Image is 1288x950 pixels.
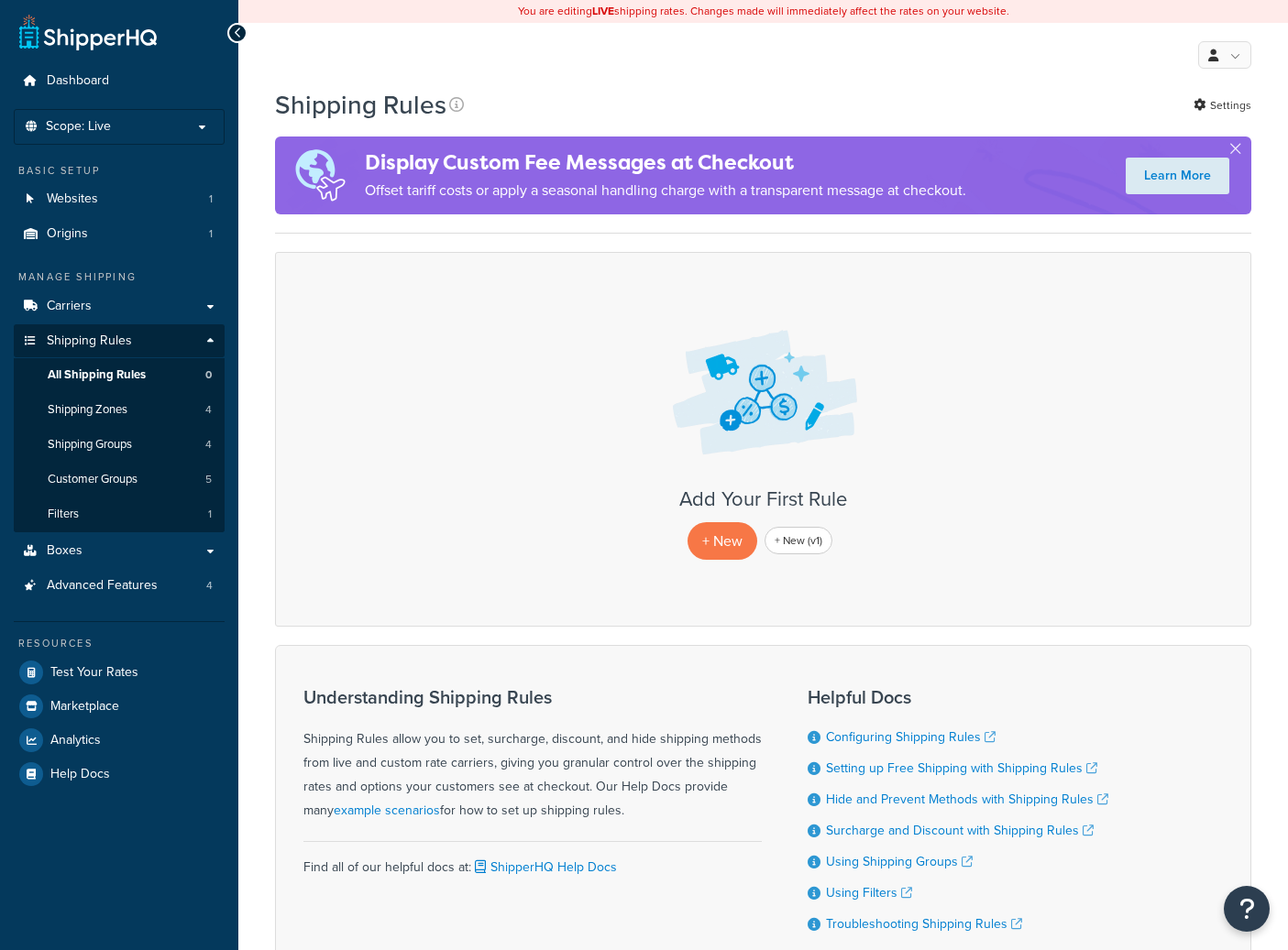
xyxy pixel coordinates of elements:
[209,226,213,242] span: 1
[14,463,225,497] li: Customer Groups
[47,299,92,314] span: Carriers
[14,428,225,462] li: Shipping Groups
[46,119,111,135] span: Scope: Live
[826,852,973,871] a: Using Shipping Groups
[14,64,225,98] a: Dashboard
[1126,158,1229,194] a: Learn More
[14,393,225,427] a: Shipping Zones 4
[275,87,446,123] h1: Shipping Rules
[205,437,212,453] span: 4
[47,578,158,594] span: Advanced Features
[206,578,213,594] span: 4
[1194,93,1251,118] a: Settings
[14,217,225,251] li: Origins
[14,690,225,723] a: Marketplace
[471,857,617,877] a: ShipperHQ Help Docs
[303,687,762,707] h3: Understanding Shipping Rules
[826,727,996,747] a: Configuring Shipping Rules
[14,569,225,603] a: Advanced Features 4
[14,163,225,179] div: Basic Setup
[48,402,127,418] span: Shipping Zones
[19,14,157,50] a: ShipperHQ Home
[826,914,1022,934] a: Troubleshooting Shipping Rules
[50,733,101,748] span: Analytics
[14,428,225,462] a: Shipping Groups 4
[205,402,212,418] span: 4
[14,324,225,533] li: Shipping Rules
[688,522,757,560] p: + New
[14,724,225,757] a: Analytics
[14,182,225,216] li: Websites
[334,801,440,820] a: example scenarios
[303,841,762,879] div: Find all of our helpful docs at:
[47,333,132,349] span: Shipping Rules
[14,217,225,251] a: Origins 1
[765,527,832,554] a: + New (v1)
[826,759,1097,778] a: Setting up Free Shipping with Shipping Rules
[14,497,225,531] a: Filters 1
[294,488,1232,510] h3: Add Your First Rule
[14,269,225,285] div: Manage Shipping
[365,178,966,203] p: Offset tariff costs or apply a seasonal handling charge with a transparent message at checkout.
[14,182,225,216] a: Websites 1
[808,687,1108,707] h3: Helpful Docs
[14,393,225,427] li: Shipping Zones
[48,507,79,522] span: Filters
[826,821,1094,840] a: Surcharge and Discount with Shipping Rules
[14,569,225,603] li: Advanced Features
[48,437,132,453] span: Shipping Groups
[826,790,1108,809] a: Hide and Prevent Methods with Shipping Rules
[205,472,212,487] span: 5
[209,191,213,207] span: 1
[205,367,212,383] span: 0
[14,324,225,358] a: Shipping Rules
[1224,886,1270,932] button: Open Resource Center
[14,656,225,689] a: Test Your Rates
[50,767,110,782] span: Help Docs
[14,289,225,323] a: Carriers
[365,147,966,178] h4: Display Custom Fee Messages at Checkout
[275,136,365,214] img: duties-banner-06bc72dcb5fe05cb3f9472aba00be2ae8eb53ab6f0d8bb03d382ba314ac3c341.png
[14,497,225,531] li: Filters
[208,507,212,522] span: 1
[47,543,83,559] span: Boxes
[14,534,225,568] a: Boxes
[47,191,98,207] span: Websites
[592,3,614,19] b: LIVE
[50,665,138,681] span: Test Your Rates
[47,226,88,242] span: Origins
[303,687,762,823] div: Shipping Rules allow you to set, surcharge, discount, and hide shipping methods from live and cus...
[50,699,119,715] span: Marketplace
[826,883,912,902] a: Using Filters
[47,73,109,89] span: Dashboard
[48,367,146,383] span: All Shipping Rules
[48,472,138,487] span: Customer Groups
[14,463,225,497] a: Customer Groups 5
[14,358,225,392] a: All Shipping Rules 0
[14,758,225,791] a: Help Docs
[14,636,225,651] div: Resources
[14,358,225,392] li: All Shipping Rules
